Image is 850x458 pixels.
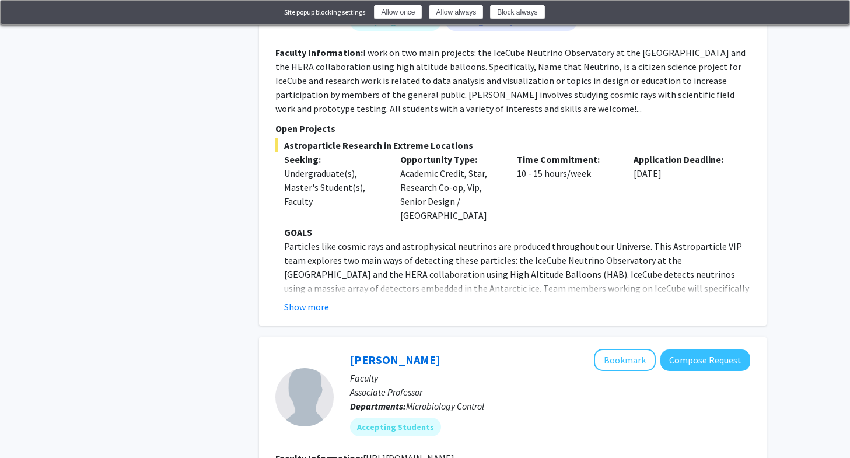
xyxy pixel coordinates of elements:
[350,418,441,436] mat-chip: Accepting Students
[350,385,750,399] p: Associate Professor
[660,349,750,371] button: Compose Request to Joris Beld
[275,47,746,114] fg-read-more: I work on two main projects: the IceCube Neutrino Observatory at the [GEOGRAPHIC_DATA] and the HE...
[350,352,440,367] a: [PERSON_NAME]
[284,226,312,238] strong: GOALS
[284,7,367,18] div: Site popup blocking settings:
[284,152,383,166] p: Seeking:
[275,47,363,58] b: Faculty Information:
[625,152,741,222] div: [DATE]
[350,371,750,385] p: Faculty
[490,5,544,19] button: Block always
[400,152,499,166] p: Opportunity Type:
[275,138,750,152] span: Astroparticle Research in Extreme Locations
[508,152,625,222] div: 10 - 15 hours/week
[275,121,750,135] p: Open Projects
[429,5,483,19] button: Allow always
[284,166,383,208] div: Undergraduate(s), Master's Student(s), Faculty
[391,152,508,222] div: Academic Credit, Star, Research Co-op, Vip, Senior Design / [GEOGRAPHIC_DATA]
[800,405,841,449] iframe: Chat
[634,152,733,166] p: Application Deadline:
[284,239,750,337] p: Particles like cosmic rays and astrophysical neutrinos are produced throughout our Universe. This...
[594,349,656,371] button: Add Joris Beld to Bookmarks
[406,400,484,412] span: Microbiology Control
[284,300,329,314] button: Show more
[350,400,406,412] b: Departments:
[517,152,616,166] p: Time Commitment:
[374,5,422,19] button: Allow once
